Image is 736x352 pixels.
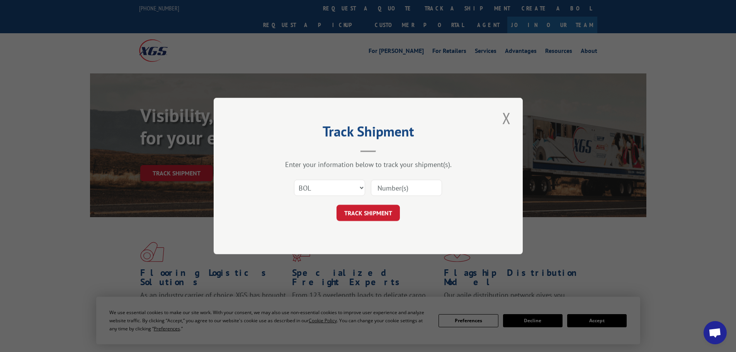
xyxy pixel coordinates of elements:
button: TRACK SHIPMENT [337,205,400,221]
button: Close modal [500,107,513,129]
input: Number(s) [371,180,442,196]
h2: Track Shipment [252,126,484,141]
div: Enter your information below to track your shipment(s). [252,160,484,169]
a: Open chat [704,321,727,344]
